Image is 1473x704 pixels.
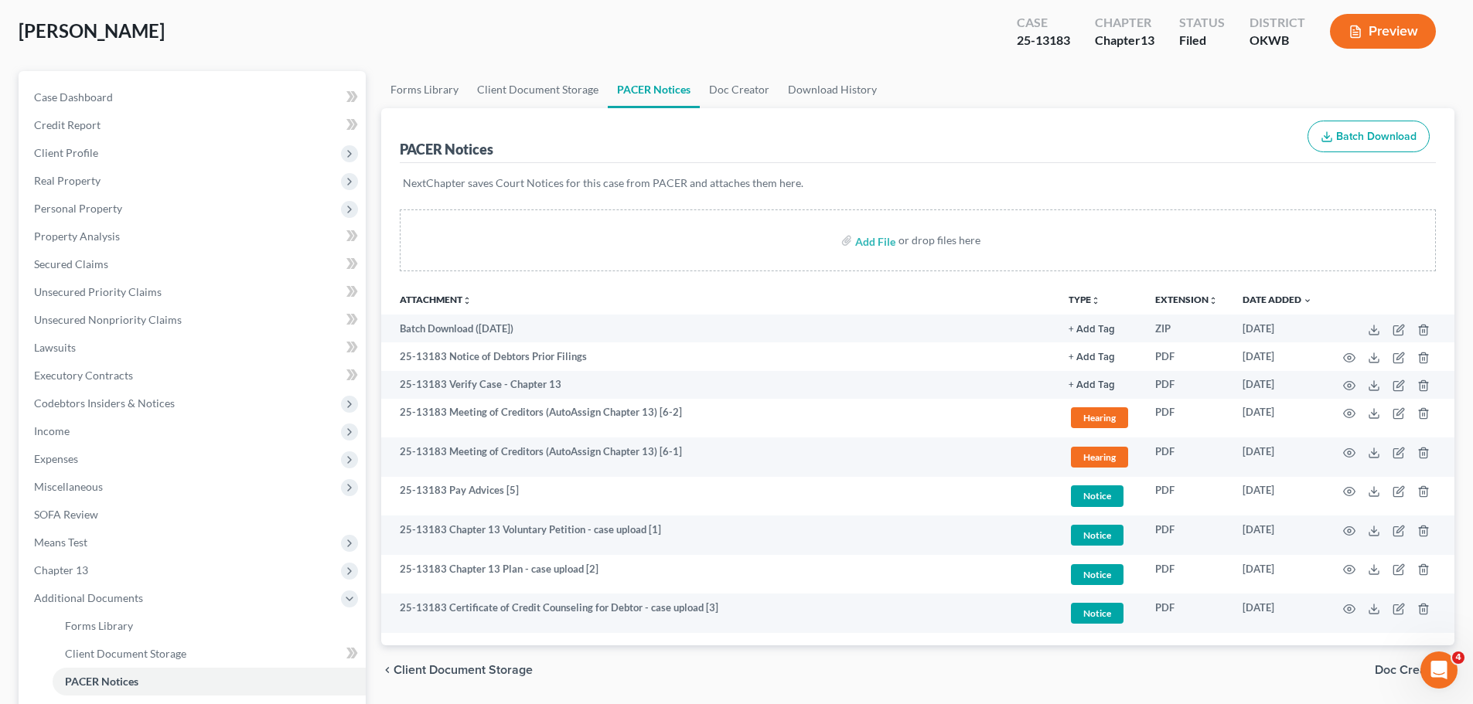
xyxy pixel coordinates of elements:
a: PACER Notices [608,71,700,108]
iframe: Intercom live chat [1420,651,1458,689]
td: PDF [1143,593,1230,633]
td: ZIP [1143,315,1230,342]
div: PACER Notices [400,140,493,158]
a: Download History [779,71,886,108]
div: Case [1017,14,1070,32]
a: Doc Creator [700,71,779,108]
td: 25-13183 Meeting of Creditors (AutoAssign Chapter 13) [6-1] [381,437,1056,477]
span: Lawsuits [34,341,76,354]
td: 25-13183 Meeting of Creditors (AutoAssign Chapter 13) [6-2] [381,399,1056,438]
span: Credit Report [34,118,101,131]
i: unfold_more [1209,296,1218,305]
td: [DATE] [1230,555,1325,594]
span: 13 [1141,32,1154,47]
td: [DATE] [1230,437,1325,477]
a: Forms Library [53,612,366,640]
td: [DATE] [1230,477,1325,516]
button: Batch Download [1308,121,1430,153]
a: Forms Library [381,71,468,108]
span: Miscellaneous [34,480,103,493]
i: unfold_more [1091,296,1100,305]
button: Doc Creator chevron_right [1375,664,1454,676]
span: Notice [1071,603,1124,624]
td: [DATE] [1230,515,1325,555]
a: Notice [1069,522,1130,548]
a: Hearing [1069,405,1130,430]
button: + Add Tag [1069,325,1115,335]
a: Credit Report [22,111,366,139]
td: 25-13183 Chapter 13 Voluntary Petition - case upload [1] [381,515,1056,555]
span: Forms Library [65,619,133,632]
span: Real Property [34,174,101,187]
i: unfold_more [462,296,472,305]
span: Secured Claims [34,257,108,270]
td: [DATE] [1230,593,1325,633]
a: Notice [1069,562,1130,587]
a: Property Analysis [22,223,366,250]
span: Client Document Storage [394,664,533,676]
button: + Add Tag [1069,352,1115,362]
a: Unsecured Nonpriority Claims [22,306,366,334]
a: Attachmentunfold_more [400,294,472,305]
span: 4 [1452,651,1464,664]
span: Hearing [1071,447,1128,468]
a: Hearing [1069,444,1130,470]
span: Codebtors Insiders & Notices [34,396,175,410]
a: + Add Tag [1069,377,1130,392]
td: 25-13183 Certificate of Credit Counseling for Debtor - case upload [3] [381,593,1056,633]
span: [PERSON_NAME] [19,19,165,42]
span: Personal Property [34,202,122,215]
span: Chapter 13 [34,563,88,576]
td: [DATE] [1230,342,1325,370]
td: 25-13183 Notice of Debtors Prior Filings [381,342,1056,370]
td: PDF [1143,515,1230,555]
a: Unsecured Priority Claims [22,278,366,306]
td: PDF [1143,477,1230,516]
td: PDF [1143,371,1230,399]
span: Income [34,424,70,437]
span: Unsecured Nonpriority Claims [34,313,182,326]
a: PACER Notices [53,668,366,695]
span: Executory Contracts [34,369,133,382]
p: NextChapter saves Court Notices for this case from PACER and attaches them here. [403,175,1433,191]
a: Lawsuits [22,334,366,362]
a: Notice [1069,483,1130,508]
a: Date Added expand_more [1243,294,1312,305]
i: expand_more [1303,296,1312,305]
span: Notice [1071,485,1124,506]
span: Client Document Storage [65,647,186,660]
span: Property Analysis [34,230,120,243]
span: Expenses [34,452,78,465]
span: Client Profile [34,146,98,159]
span: PACER Notices [65,675,138,688]
td: 25-13183 Pay Advices [5] [381,477,1056,516]
i: chevron_left [381,664,394,676]
a: Notice [1069,600,1130,626]
a: Executory Contracts [22,362,366,389]
a: Client Document Storage [468,71,608,108]
span: Batch Download [1336,130,1417,143]
td: [DATE] [1230,315,1325,342]
button: Preview [1330,14,1436,49]
td: 25-13183 Verify Case - Chapter 13 [381,371,1056,399]
button: chevron_left Client Document Storage [381,664,533,676]
a: Secured Claims [22,250,366,278]
div: Chapter [1095,32,1154,49]
div: Status [1179,14,1225,32]
div: Chapter [1095,14,1154,32]
span: Notice [1071,564,1124,585]
span: Hearing [1071,407,1128,428]
a: SOFA Review [22,501,366,529]
a: Extensionunfold_more [1155,294,1218,305]
div: District [1250,14,1305,32]
td: PDF [1143,342,1230,370]
a: + Add Tag [1069,321,1130,336]
span: SOFA Review [34,508,98,521]
span: Additional Documents [34,591,143,604]
td: PDF [1143,555,1230,594]
td: [DATE] [1230,371,1325,399]
div: Filed [1179,32,1225,49]
td: PDF [1143,399,1230,438]
a: Case Dashboard [22,83,366,111]
div: OKWB [1250,32,1305,49]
